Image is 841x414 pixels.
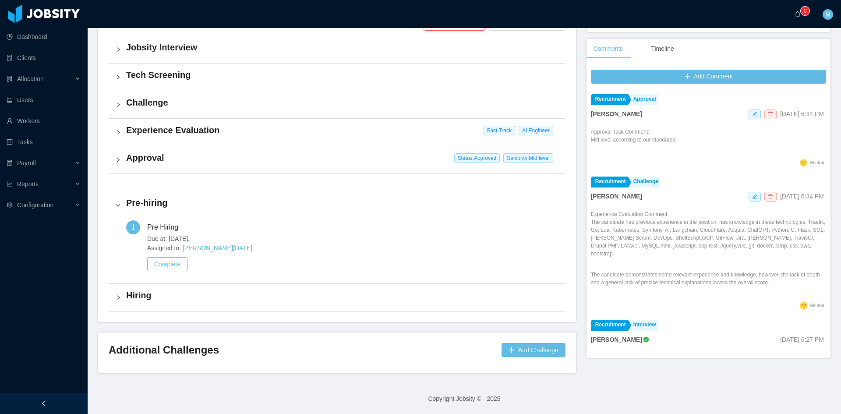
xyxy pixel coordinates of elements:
[126,69,558,81] h4: Tech Screening
[109,64,565,91] div: icon: rightTech Screening
[591,336,642,343] strong: [PERSON_NAME]
[109,284,565,311] div: icon: rightHiring
[591,94,628,105] a: Recruitment
[591,193,642,200] strong: [PERSON_NAME]
[591,136,675,144] p: Mid level according to our standards
[7,28,81,46] a: icon: pie-chartDashboard
[147,257,187,271] button: Complete
[801,7,809,15] sup: 0
[17,202,53,209] span: Configuration
[116,47,121,52] i: icon: right
[109,343,498,357] h3: Additional Challenges
[502,343,565,357] button: icon: plusAdd Challenge
[147,220,185,234] div: Pre Hiring
[147,234,558,244] span: Due at: [DATE].
[780,110,824,117] span: [DATE] 6:34 PM
[88,384,841,414] footer: Copyright Jobsity © - 2025
[109,36,565,63] div: icon: rightJobsity Interview
[17,75,44,82] span: Allocation
[109,146,565,173] div: icon: rightApproval
[109,191,565,219] div: icon: rightPre-hiring
[7,76,13,82] i: icon: solution
[17,159,36,166] span: Payroll
[7,49,81,67] a: icon: auditClients
[752,111,757,117] i: icon: edit
[7,133,81,151] a: icon: profileTasks
[810,160,824,165] span: Neutral
[116,202,121,208] i: icon: right
[591,128,675,157] div: Approval Task Comment:
[503,153,553,163] span: Seniority: Mid level
[116,295,121,300] i: icon: right
[17,180,39,188] span: Reports
[116,130,121,135] i: icon: right
[7,112,81,130] a: icon: userWorkers
[183,244,252,251] a: [PERSON_NAME][DATE]
[810,303,824,308] span: Neutral
[116,157,121,163] i: icon: right
[591,320,628,331] a: Recruitment
[587,39,630,59] div: Comments
[629,94,658,105] a: Approval
[126,96,558,109] h4: Challenge
[591,177,628,188] a: Recruitment
[109,119,565,146] div: icon: rightExperience Evaluation
[147,261,187,268] a: Complete
[7,181,13,187] i: icon: line-chart
[7,202,13,208] i: icon: setting
[752,194,757,199] i: icon: edit
[126,41,558,53] h4: Jobsity Interview
[591,271,826,287] p: The candidate demonstrates some relevant experience and knowledge, however, the lack of depth and...
[116,74,121,80] i: icon: right
[780,193,824,200] span: [DATE] 6:34 PM
[591,218,826,258] p: The candidate has previous experience in the position, has knowledge in these technologies: Traef...
[768,111,773,117] i: icon: delete
[591,210,826,300] div: Experience Evaluation Comment:
[126,152,558,164] h4: Approval
[591,110,642,117] strong: [PERSON_NAME]
[591,70,826,84] button: icon: plusAdd Comment
[629,177,661,188] a: Challenge
[644,39,681,59] div: Timeline
[780,336,824,343] span: [DATE] 6:27 PM
[484,126,515,135] span: Fast Track
[519,126,553,135] span: AI Engineer
[116,102,121,107] i: icon: right
[147,244,558,253] span: Assigned to:
[7,160,13,166] i: icon: file-protect
[768,194,773,199] i: icon: delete
[126,197,558,209] h4: Pre-hiring
[131,223,135,231] span: 1
[454,153,500,163] span: Status: Approved
[126,289,558,301] h4: Hiring
[7,91,81,109] a: icon: robotUsers
[795,11,801,17] i: icon: bell
[825,9,830,20] span: M
[629,320,658,331] a: Interview
[126,124,558,136] h4: Experience Evaluation
[109,91,565,118] div: icon: rightChallenge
